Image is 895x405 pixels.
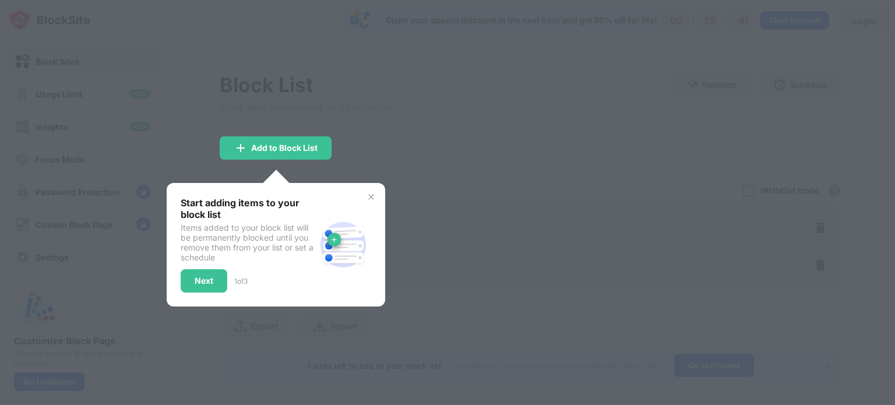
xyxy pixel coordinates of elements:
img: block-site.svg [315,217,371,273]
div: Next [195,276,213,286]
img: x-button.svg [367,192,376,202]
div: 1 of 3 [234,277,248,286]
div: Start adding items to your block list [181,197,315,220]
div: Add to Block List [251,143,318,153]
div: Items added to your block list will be permanently blocked until you remove them from your list o... [181,223,315,262]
